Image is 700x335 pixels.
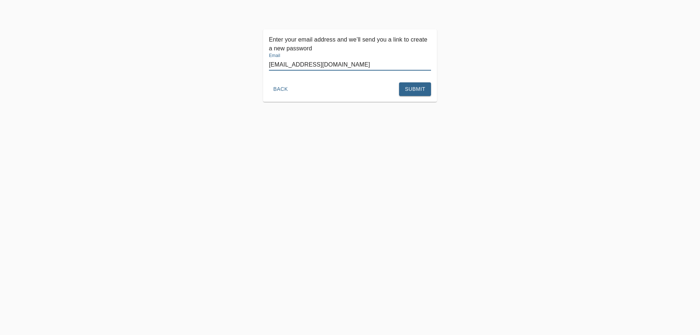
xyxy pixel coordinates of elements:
p: Enter your email address and we’ll send you a link to create a new password [269,35,431,53]
button: Submit [399,82,431,96]
a: Back [269,86,292,92]
button: Back [269,82,292,96]
span: Back [272,85,290,94]
span: Submit [405,85,425,94]
label: Email [269,54,280,58]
